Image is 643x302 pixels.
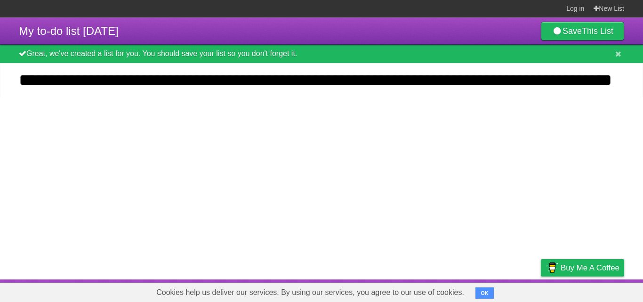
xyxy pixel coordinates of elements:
b: This List [582,26,613,36]
span: My to-do list [DATE] [19,24,119,37]
span: Buy me a coffee [561,260,619,276]
a: Suggest a feature [565,282,624,300]
a: Privacy [529,282,553,300]
a: Developers [447,282,485,300]
a: Terms [497,282,517,300]
a: About [416,282,435,300]
a: SaveThis List [541,22,624,41]
a: Buy me a coffee [541,259,624,277]
img: Buy me a coffee [546,260,558,276]
button: OK [475,287,494,299]
span: Cookies help us deliver our services. By using our services, you agree to our use of cookies. [147,283,474,302]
